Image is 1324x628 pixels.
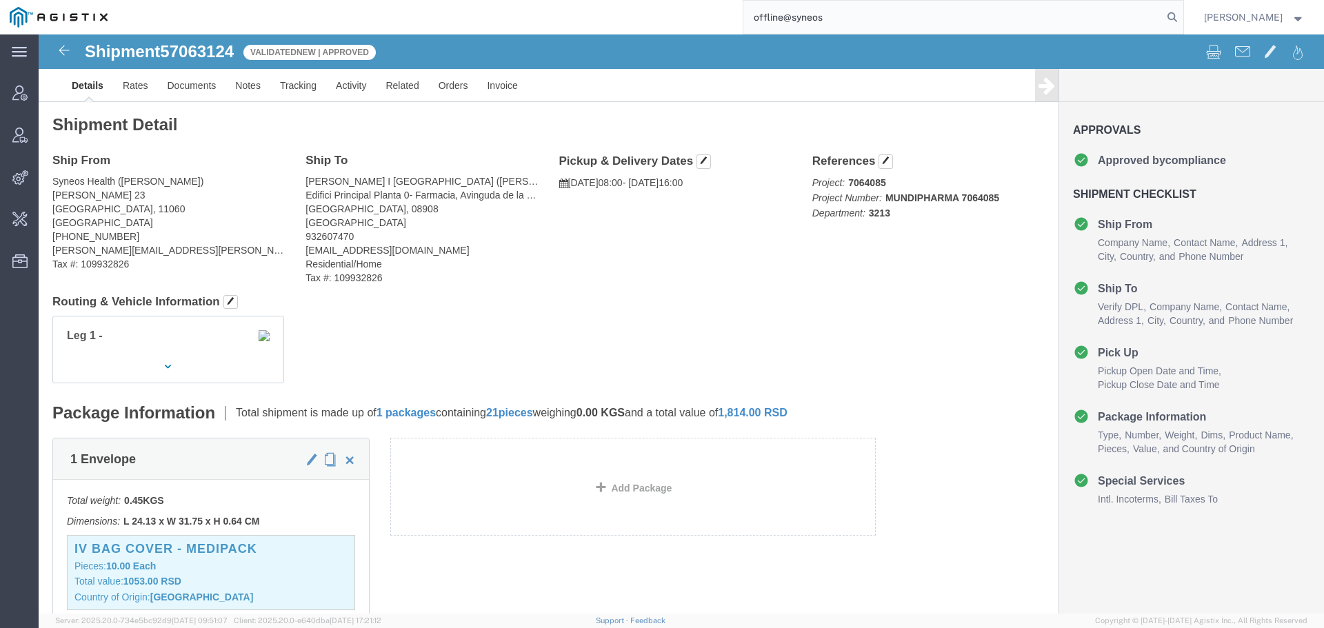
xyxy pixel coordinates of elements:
span: [DATE] 17:21:12 [330,616,381,625]
span: Carrie Virgilio [1204,10,1283,25]
span: [DATE] 09:51:07 [172,616,228,625]
img: logo [10,7,108,28]
span: Client: 2025.20.0-e640dba [234,616,381,625]
input: Search for shipment number, reference number [743,1,1163,34]
a: Feedback [630,616,665,625]
iframe: FS Legacy Container [39,34,1324,614]
span: Copyright © [DATE]-[DATE] Agistix Inc., All Rights Reserved [1095,615,1307,627]
a: Support [596,616,630,625]
span: Server: 2025.20.0-734e5bc92d9 [55,616,228,625]
button: [PERSON_NAME] [1203,9,1305,26]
